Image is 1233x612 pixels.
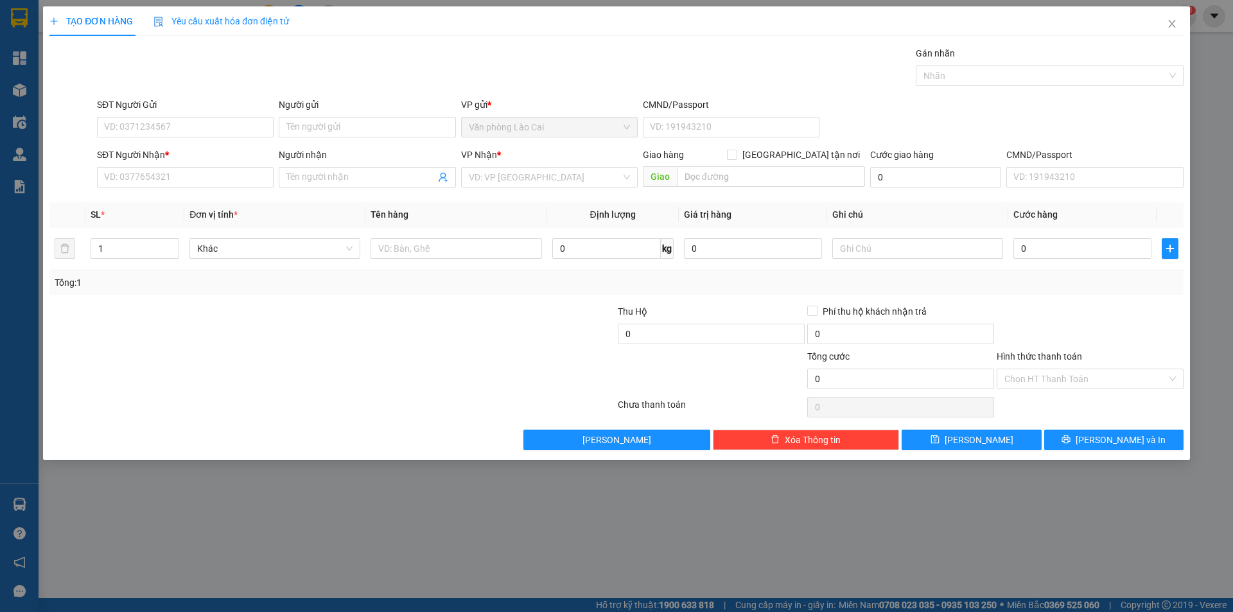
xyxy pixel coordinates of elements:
[91,209,101,220] span: SL
[677,166,865,187] input: Dọc đường
[818,304,932,319] span: Phí thu hộ khách nhận trả
[279,148,455,162] div: Người nhận
[49,16,133,26] span: TẠO ĐƠN HÀNG
[870,150,934,160] label: Cước giao hàng
[1044,430,1184,450] button: printer[PERSON_NAME] và In
[916,48,955,58] label: Gán nhãn
[97,98,274,112] div: SĐT Người Gửi
[684,209,731,220] span: Giá trị hàng
[189,209,238,220] span: Đơn vị tính
[55,238,75,259] button: delete
[771,435,780,445] span: delete
[55,275,476,290] div: Tổng: 1
[807,351,850,362] span: Tổng cước
[371,209,408,220] span: Tên hàng
[997,351,1082,362] label: Hình thức thanh toán
[931,435,940,445] span: save
[461,150,497,160] span: VP Nhận
[643,150,684,160] span: Giao hàng
[870,167,1001,188] input: Cước giao hàng
[661,238,674,259] span: kg
[1162,243,1178,254] span: plus
[49,17,58,26] span: plus
[523,430,710,450] button: [PERSON_NAME]
[1013,209,1058,220] span: Cước hàng
[1167,19,1177,29] span: close
[785,433,841,447] span: Xóa Thông tin
[438,172,448,182] span: user-add
[827,202,1008,227] th: Ghi chú
[643,98,819,112] div: CMND/Passport
[1062,435,1071,445] span: printer
[643,166,677,187] span: Giao
[153,17,164,27] img: icon
[469,118,630,137] span: Văn phòng Lào Cai
[1162,238,1178,259] button: plus
[153,16,289,26] span: Yêu cầu xuất hóa đơn điện tử
[590,209,636,220] span: Định lượng
[1154,6,1190,42] button: Close
[279,98,455,112] div: Người gửi
[582,433,651,447] span: [PERSON_NAME]
[1076,433,1166,447] span: [PERSON_NAME] và In
[461,98,638,112] div: VP gửi
[97,148,274,162] div: SĐT Người Nhận
[197,239,353,258] span: Khác
[832,238,1003,259] input: Ghi Chú
[1006,148,1183,162] div: CMND/Passport
[618,306,647,317] span: Thu Hộ
[737,148,865,162] span: [GEOGRAPHIC_DATA] tận nơi
[371,238,541,259] input: VD: Bàn, Ghế
[902,430,1041,450] button: save[PERSON_NAME]
[616,398,806,420] div: Chưa thanh toán
[713,430,900,450] button: deleteXóa Thông tin
[684,238,822,259] input: 0
[945,433,1013,447] span: [PERSON_NAME]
